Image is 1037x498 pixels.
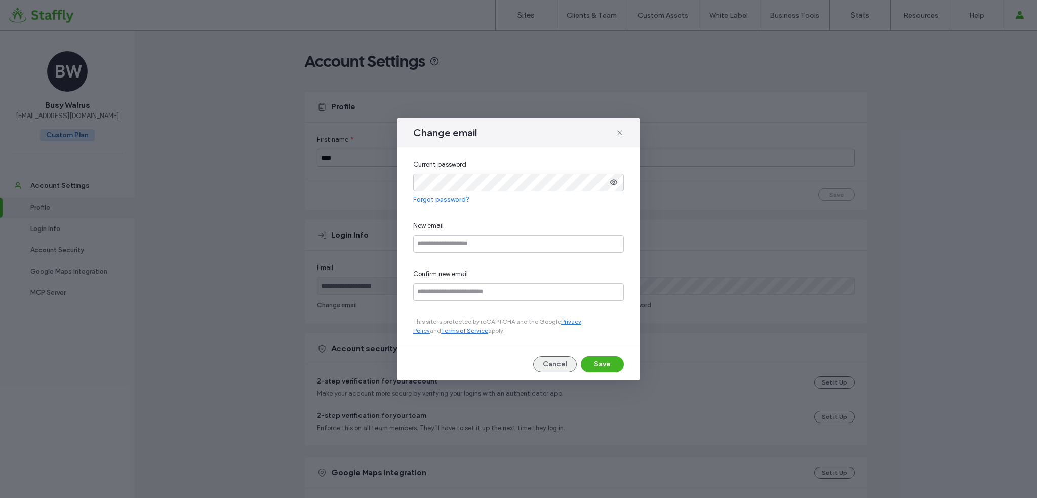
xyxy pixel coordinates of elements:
span: Current password [413,160,466,170]
span: This site is protected by reCAPTCHA and the Google and apply. [413,317,624,335]
span: New email [413,221,444,231]
button: Save [581,356,624,372]
button: Cancel [533,356,577,372]
span: Confirm new email [413,269,468,279]
a: Forgot password? [413,195,624,205]
span: Change email [413,126,477,139]
span: Help [23,7,44,16]
a: Terms of Service [441,327,488,334]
